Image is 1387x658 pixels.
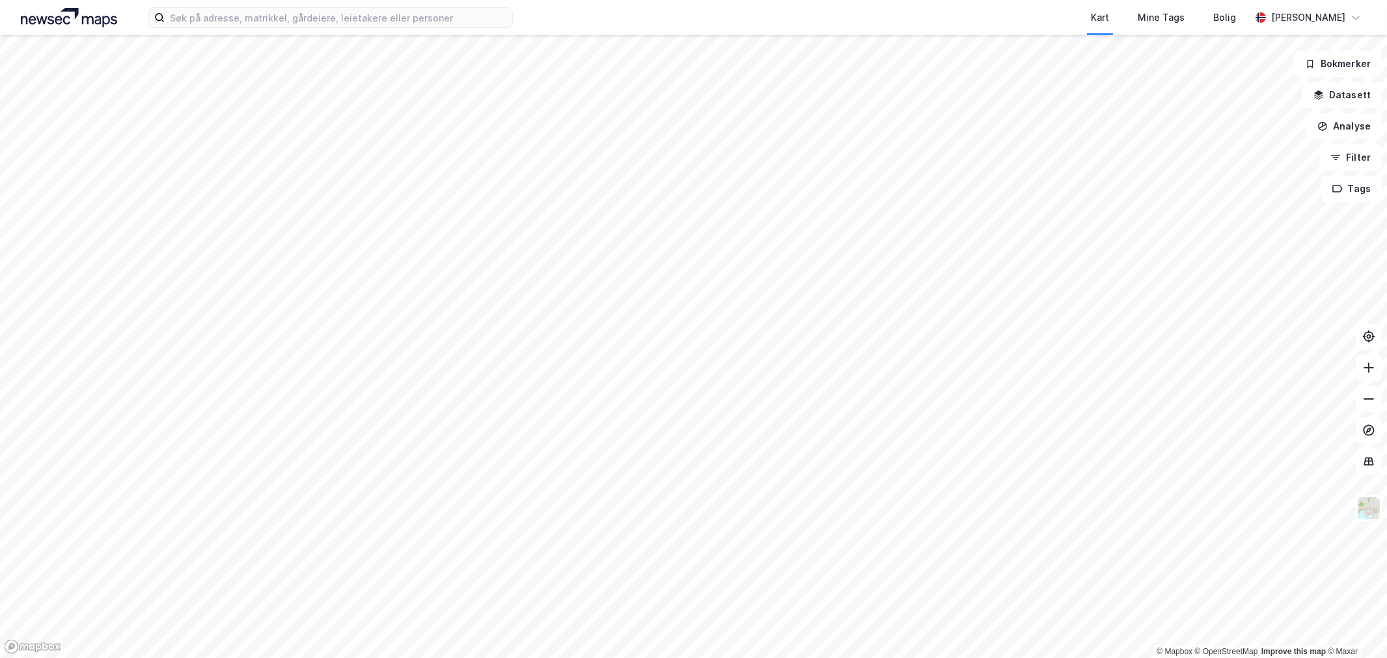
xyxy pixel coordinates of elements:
[1322,596,1387,658] div: Kontrollprogram for chat
[1157,647,1192,656] a: Mapbox
[1195,647,1258,656] a: OpenStreetMap
[1321,176,1382,202] button: Tags
[1319,144,1382,171] button: Filter
[1261,647,1326,656] a: Improve this map
[1271,10,1345,25] div: [PERSON_NAME]
[1091,10,1109,25] div: Kart
[4,639,61,654] a: Mapbox homepage
[1138,10,1185,25] div: Mine Tags
[1356,496,1381,521] img: Z
[1322,596,1387,658] iframe: Chat Widget
[165,8,512,27] input: Søk på adresse, matrikkel, gårdeiere, leietakere eller personer
[21,8,117,27] img: logo.a4113a55bc3d86da70a041830d287a7e.svg
[1306,113,1382,139] button: Analyse
[1302,82,1382,108] button: Datasett
[1294,51,1382,77] button: Bokmerker
[1213,10,1236,25] div: Bolig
